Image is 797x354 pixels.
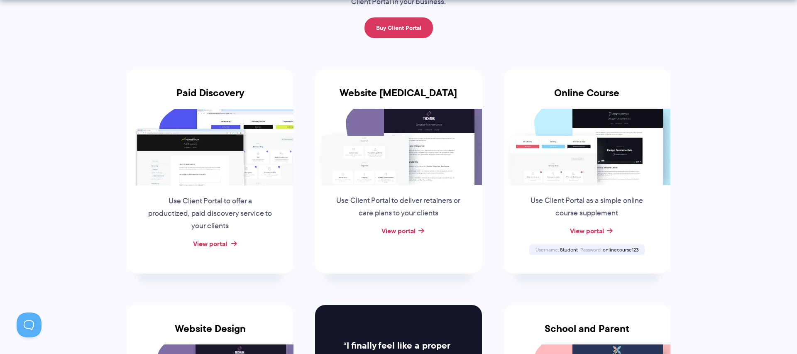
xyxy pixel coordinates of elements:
a: View portal [381,226,416,236]
p: Use Client Portal to deliver retainers or care plans to your clients [335,195,462,220]
h3: School and Parent [504,323,670,344]
span: Student [560,246,578,253]
iframe: Toggle Customer Support [17,312,42,337]
a: View portal [193,239,227,249]
span: onlinecourse123 [603,246,638,253]
h3: Website Design [127,323,293,344]
h3: Online Course [504,87,670,109]
a: View portal [570,226,604,236]
span: Password [580,246,601,253]
a: Buy Client Portal [364,17,433,38]
span: Username [535,246,559,253]
p: Use Client Portal to offer a productized, paid discovery service to your clients [147,195,273,232]
p: Use Client Portal as a simple online course supplement [524,195,650,220]
h3: Paid Discovery [127,87,293,109]
h3: Website [MEDICAL_DATA] [315,87,482,109]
